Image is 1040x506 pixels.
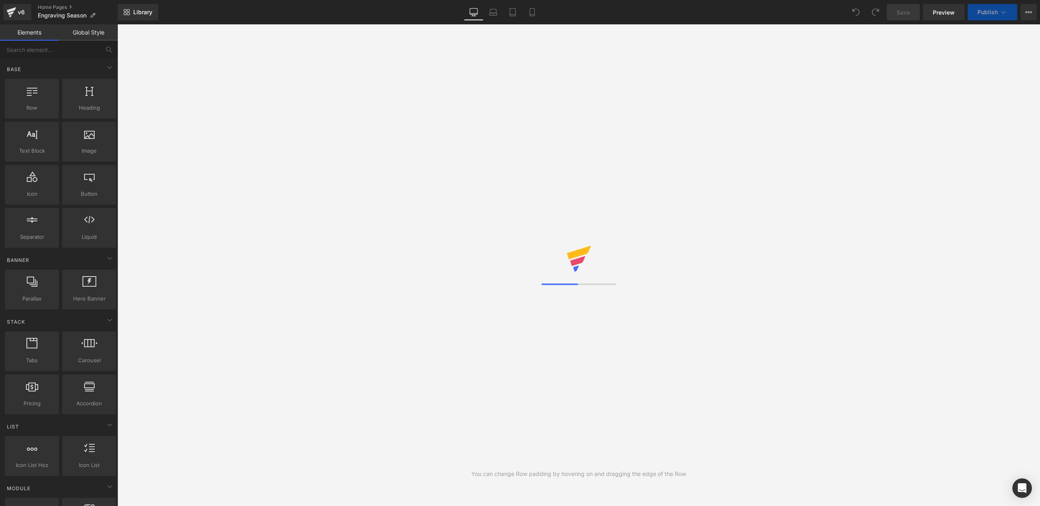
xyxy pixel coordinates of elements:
[522,4,542,20] a: Mobile
[6,318,26,326] span: Stack
[848,4,864,20] button: Undo
[59,24,118,41] a: Global Style
[6,484,31,492] span: Module
[65,104,114,112] span: Heading
[503,4,522,20] a: Tablet
[7,461,56,469] span: Icon List Hoz
[6,423,20,430] span: List
[6,256,30,264] span: Banner
[933,8,955,17] span: Preview
[118,4,158,20] a: New Library
[65,147,114,155] span: Image
[7,356,56,365] span: Tabs
[464,4,483,20] a: Desktop
[133,9,152,16] span: Library
[7,399,56,408] span: Pricing
[65,190,114,198] span: Button
[923,4,964,20] a: Preview
[16,7,26,17] div: v6
[65,356,114,365] span: Carousel
[1020,4,1037,20] button: More
[977,9,998,15] span: Publish
[1012,478,1032,498] div: Open Intercom Messenger
[471,469,686,478] div: You can change Row padding by hovering on and dragging the edge of the Row
[38,4,118,11] a: Home Pages
[7,190,56,198] span: Icon
[483,4,503,20] a: Laptop
[7,147,56,155] span: Text Block
[3,4,31,20] a: v6
[7,233,56,241] span: Separator
[7,104,56,112] span: Row
[65,233,114,241] span: Liquid
[38,12,87,19] span: Engraving Season
[65,461,114,469] span: Icon List
[897,8,910,17] span: Save
[867,4,884,20] button: Redo
[65,399,114,408] span: Accordion
[968,4,1017,20] button: Publish
[65,294,114,303] span: Hero Banner
[7,294,56,303] span: Parallax
[6,65,22,73] span: Base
